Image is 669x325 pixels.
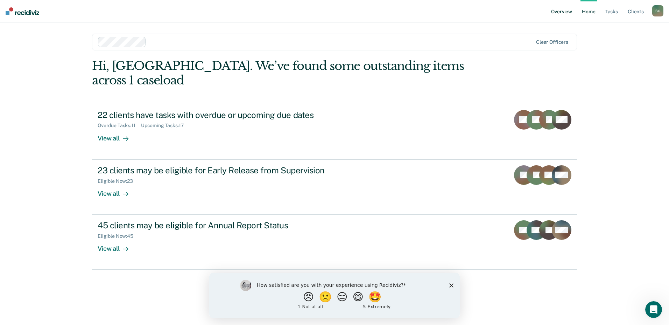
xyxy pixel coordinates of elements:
a: 23 clients may be eligible for Early Release from SupervisionEligible Now:23View all [92,159,577,215]
div: 22 clients have tasks with overdue or upcoming due dates [98,110,343,120]
img: Recidiviz [6,7,39,15]
div: Clear officers [536,39,568,45]
a: 22 clients have tasks with overdue or upcoming due datesOverdue Tasks:11Upcoming Tasks:17View all [92,104,577,159]
div: 23 clients may be eligible for Early Release from Supervision [98,165,343,175]
a: 45 clients may be eligible for Annual Report StatusEligible Now:45View all [92,215,577,270]
div: 45 clients may be eligible for Annual Report Status [98,220,343,230]
div: Overdue Tasks : 11 [98,123,141,129]
div: Upcoming Tasks : 17 [141,123,190,129]
div: Hi, [GEOGRAPHIC_DATA]. We’ve found some outstanding items across 1 caseload [92,59,480,88]
iframe: Intercom live chat [645,301,662,318]
button: SG [652,5,663,16]
div: S G [652,5,663,16]
div: Eligible Now : 23 [98,178,139,184]
div: Eligible Now : 45 [98,233,139,239]
div: View all [98,129,137,142]
div: View all [98,239,137,253]
div: View all [98,184,137,198]
iframe: Survey by Kim from Recidiviz [209,273,460,318]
